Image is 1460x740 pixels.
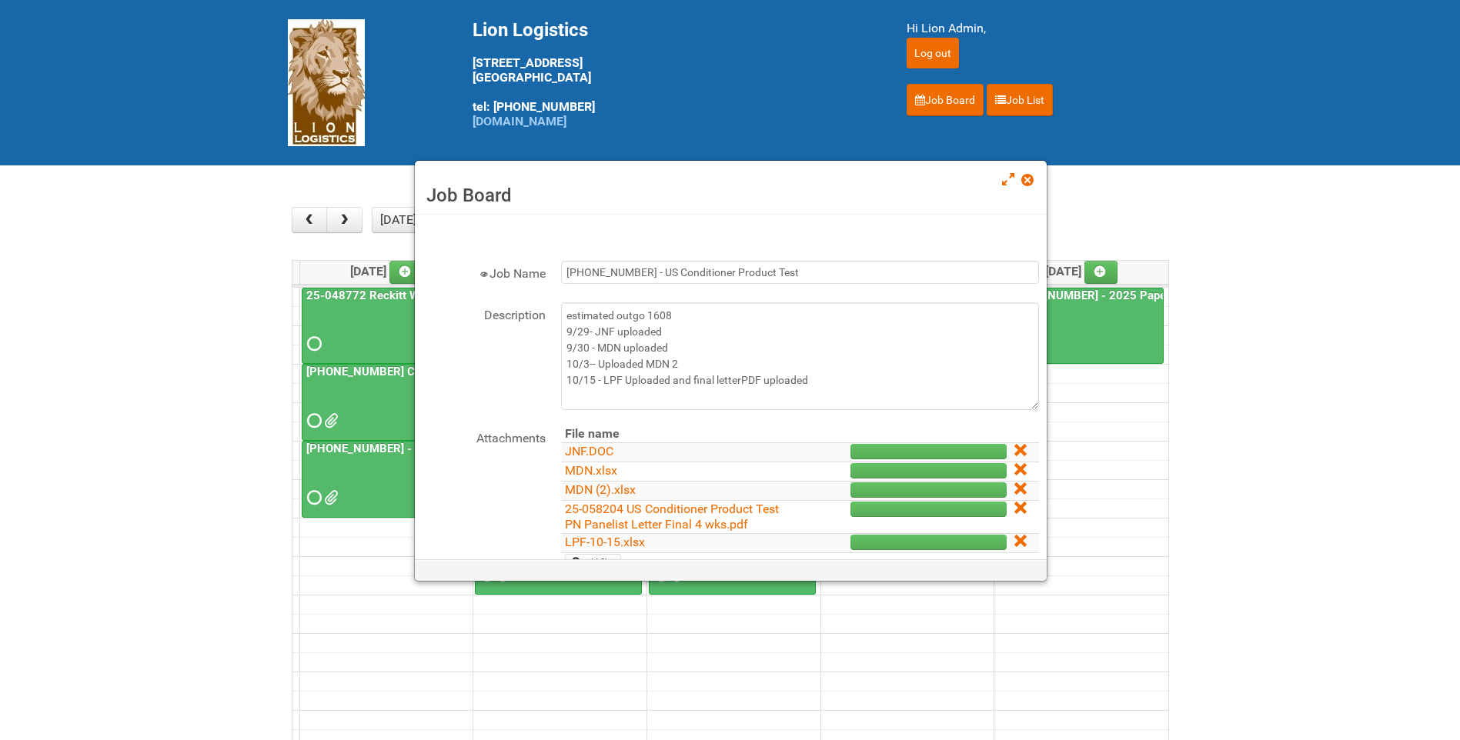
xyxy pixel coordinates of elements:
[426,184,1035,207] h3: Job Board
[565,482,636,497] a: MDN (2).xlsx
[907,38,959,68] input: Log out
[1084,261,1118,284] a: Add an event
[324,415,335,426] span: 25-045890-01 CTI PQB Hellmann's Real US.pdf 25-045890-01-07 - LPF.xlsx 25-045890-01-07 - MDN 2.xl...
[302,288,469,365] a: 25-048772 Reckitt Wipes Stage 4
[1045,264,1118,278] span: [DATE]
[565,535,645,549] a: LPF-10-15.xlsx
[423,302,546,325] label: Description
[389,261,423,284] a: Add an event
[303,442,646,455] a: [PHONE_NUMBER] - 2025 Paper Towel Landscape - Packing Day
[307,492,318,503] span: Requested
[288,75,365,89] a: Lion Logistics
[303,365,590,378] a: [PHONE_NUMBER] CTI PQB [PERSON_NAME] Real US
[565,554,621,571] a: Add files
[565,463,617,478] a: MDN.xlsx
[565,444,613,458] a: JNF.DOC
[302,364,469,441] a: [PHONE_NUMBER] CTI PQB [PERSON_NAME] Real US
[307,415,318,426] span: Requested
[307,338,318,349] span: Requested
[423,261,546,283] label: Job Name
[303,288,487,302] a: 25-048772 Reckitt Wipes Stage 4
[288,19,365,146] img: Lion Logistics
[907,19,1173,38] div: Hi Lion Admin,
[473,19,868,128] div: [STREET_ADDRESS] [GEOGRAPHIC_DATA] tel: [PHONE_NUMBER]
[907,84,984,116] a: Job Board
[996,288,1164,365] a: [PHONE_NUMBER] - 2025 Paper Towel Landscape - Packing Day
[561,302,1039,410] textarea: estimated outgo 1608 9/29- JNF uploaded 9/30 - MDN uploaded 10/3-- Uploaded MDN 2 10/15 - LPF Upl...
[423,425,546,448] label: Attachments
[561,425,787,443] th: File name
[350,264,423,278] span: [DATE]
[565,502,779,532] a: 25-058204 US Conditioner Product Test PN Panelist Letter Final 4 wks.pdf
[324,492,335,503] span: 879.doc 143.doc 395.doc 193.doc 382.doc 818.doc 173.doc 8181.doc 588.doc 506.doc 706.doc 335.doc ...
[473,19,588,41] span: Lion Logistics
[302,441,469,518] a: [PHONE_NUMBER] - 2025 Paper Towel Landscape - Packing Day
[372,207,424,233] button: [DATE]
[473,114,566,128] a: [DOMAIN_NAME]
[987,84,1053,116] a: Job List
